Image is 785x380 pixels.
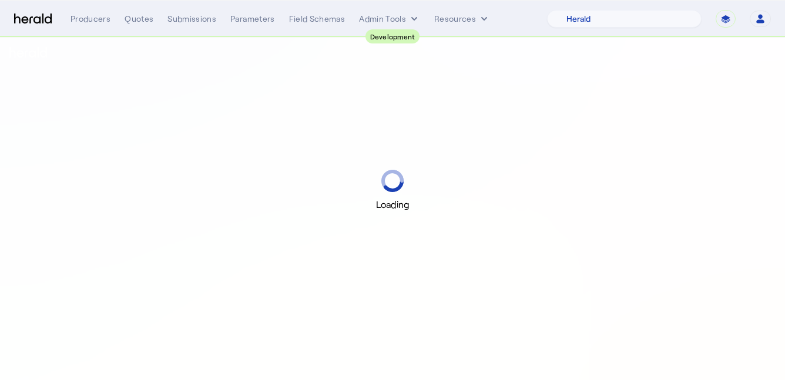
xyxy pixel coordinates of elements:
img: Herald Logo [14,14,52,25]
div: Producers [71,13,110,25]
button: Resources dropdown menu [434,13,490,25]
div: Parameters [230,13,275,25]
button: internal dropdown menu [359,13,420,25]
div: Development [365,29,420,43]
div: Submissions [167,13,216,25]
div: Quotes [125,13,153,25]
div: Field Schemas [289,13,345,25]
